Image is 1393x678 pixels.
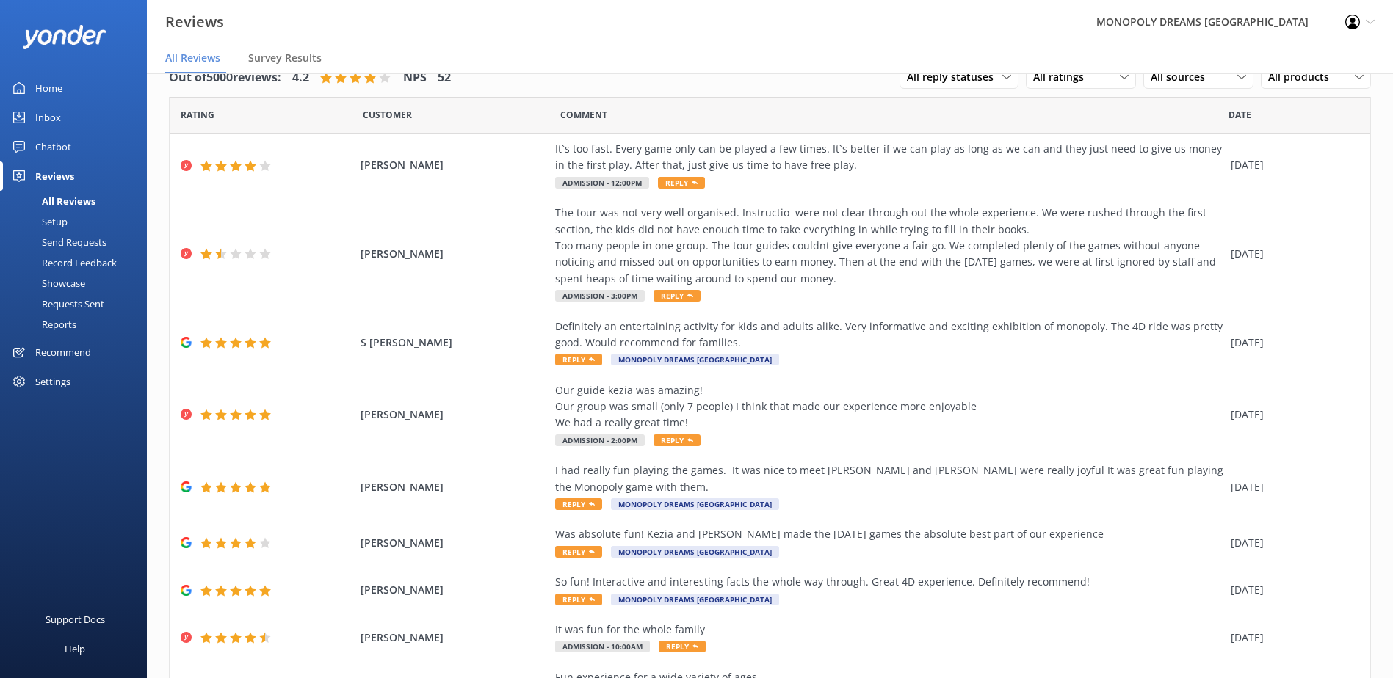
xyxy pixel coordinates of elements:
[1231,407,1352,423] div: [DATE]
[361,535,548,551] span: [PERSON_NAME]
[611,546,779,558] span: MONOPOLY DREAMS [GEOGRAPHIC_DATA]
[1231,157,1352,173] div: [DATE]
[65,634,85,663] div: Help
[1151,69,1214,85] span: All sources
[907,69,1002,85] span: All reply statuses
[35,73,62,103] div: Home
[1231,479,1352,495] div: [DATE]
[555,434,645,446] span: Admission - 2:00pm
[1268,69,1338,85] span: All products
[555,574,1223,590] div: So fun! Interactive and interesting facts the whole way through. Great 4D experience. Definitely ...
[555,141,1223,174] div: It`s too fast. Every game only can be played a few times. It`s better if we can play as long as w...
[35,338,91,367] div: Recommend
[248,51,322,65] span: Survey Results
[46,605,105,634] div: Support Docs
[9,211,68,232] div: Setup
[361,246,548,262] span: [PERSON_NAME]
[560,108,607,122] span: Question
[555,526,1223,542] div: Was absolute fun! Kezia and [PERSON_NAME] made the [DATE] games the absolute best part of our exp...
[35,161,74,191] div: Reviews
[1033,69,1093,85] span: All ratings
[292,68,309,87] h4: 4.2
[9,232,147,252] a: Send Requests
[9,232,106,252] div: Send Requests
[438,68,451,87] h4: 52
[1231,582,1352,598] div: [DATE]
[403,68,427,87] h4: NPS
[181,108,214,122] span: Date
[555,546,602,558] span: Reply
[22,25,106,49] img: yonder-white-logo.png
[9,273,85,294] div: Showcase
[555,177,649,189] span: Admission - 12:00pm
[9,211,147,232] a: Setup
[165,51,220,65] span: All Reviews
[555,382,1223,431] div: Our guide kezia was amazing! Our group was small (only 7 people) I think that made our experience...
[361,582,548,598] span: [PERSON_NAME]
[659,641,706,652] span: Reply
[35,103,61,132] div: Inbox
[35,367,70,396] div: Settings
[611,594,779,605] span: MONOPOLY DREAMS [GEOGRAPHIC_DATA]
[361,407,548,423] span: [PERSON_NAME]
[361,479,548,495] span: [PERSON_NAME]
[555,594,602,605] span: Reply
[9,252,117,273] div: Record Feedback
[654,290,701,302] span: Reply
[9,252,147,273] a: Record Feedback
[658,177,705,189] span: Reply
[1229,108,1251,122] span: Date
[555,621,1223,638] div: It was fun for the whole family
[165,10,224,34] h3: Reviews
[1231,535,1352,551] div: [DATE]
[35,132,71,161] div: Chatbot
[363,108,412,122] span: Date
[9,191,147,211] a: All Reviews
[654,434,701,446] span: Reply
[555,354,602,365] span: Reply
[555,290,645,302] span: Admission - 3:00pm
[361,157,548,173] span: [PERSON_NAME]
[169,68,281,87] h4: Out of 5000 reviews:
[9,294,147,314] a: Requests Sent
[9,294,104,314] div: Requests Sent
[611,354,779,365] span: MONOPOLY DREAMS [GEOGRAPHIC_DATA]
[9,191,95,211] div: All Reviews
[555,205,1223,287] div: The tour was not very well organised. Instructio were not clear through out the whole experience....
[361,335,548,351] span: S [PERSON_NAME]
[361,630,548,646] span: [PERSON_NAME]
[555,498,602,510] span: Reply
[555,318,1223,351] div: Definitely an entertaining activity for kids and adults alike. Very informative and exciting exhi...
[9,314,76,335] div: Reports
[9,314,147,335] a: Reports
[555,462,1223,495] div: I had really fun playing the games. It was nice to meet [PERSON_NAME] and [PERSON_NAME] were real...
[611,498,779,510] span: MONOPOLY DREAMS [GEOGRAPHIC_DATA]
[9,273,147,294] a: Showcase
[1231,630,1352,646] div: [DATE]
[555,641,650,652] span: Admission - 10:00am
[1231,246,1352,262] div: [DATE]
[1231,335,1352,351] div: [DATE]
